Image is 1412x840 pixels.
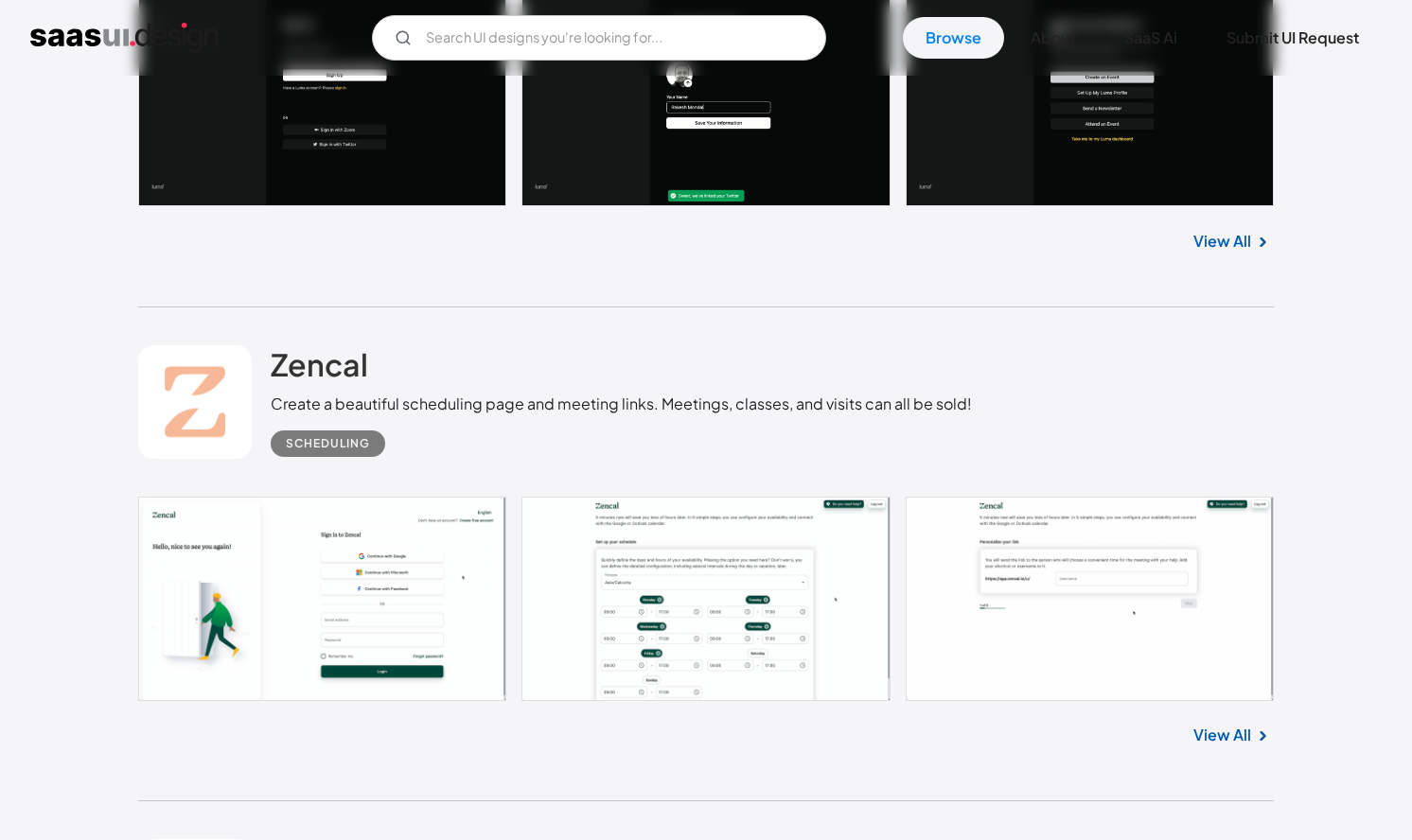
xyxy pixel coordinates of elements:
[1193,724,1251,746] a: View All
[1204,17,1382,59] a: Submit UI Request
[271,345,368,383] h2: Zencal
[286,432,370,455] div: Scheduling
[271,345,368,393] a: Zencal
[1008,17,1098,59] a: About
[30,23,219,53] a: home
[903,17,1004,59] a: Browse
[372,15,826,61] input: Search UI designs you're looking for...
[271,393,972,415] div: Create a beautiful scheduling page and meeting links. Meetings, classes, and visits can all be sold!
[372,15,826,61] form: Email Form
[1193,230,1251,253] a: View All
[1102,17,1200,59] a: SaaS Ai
